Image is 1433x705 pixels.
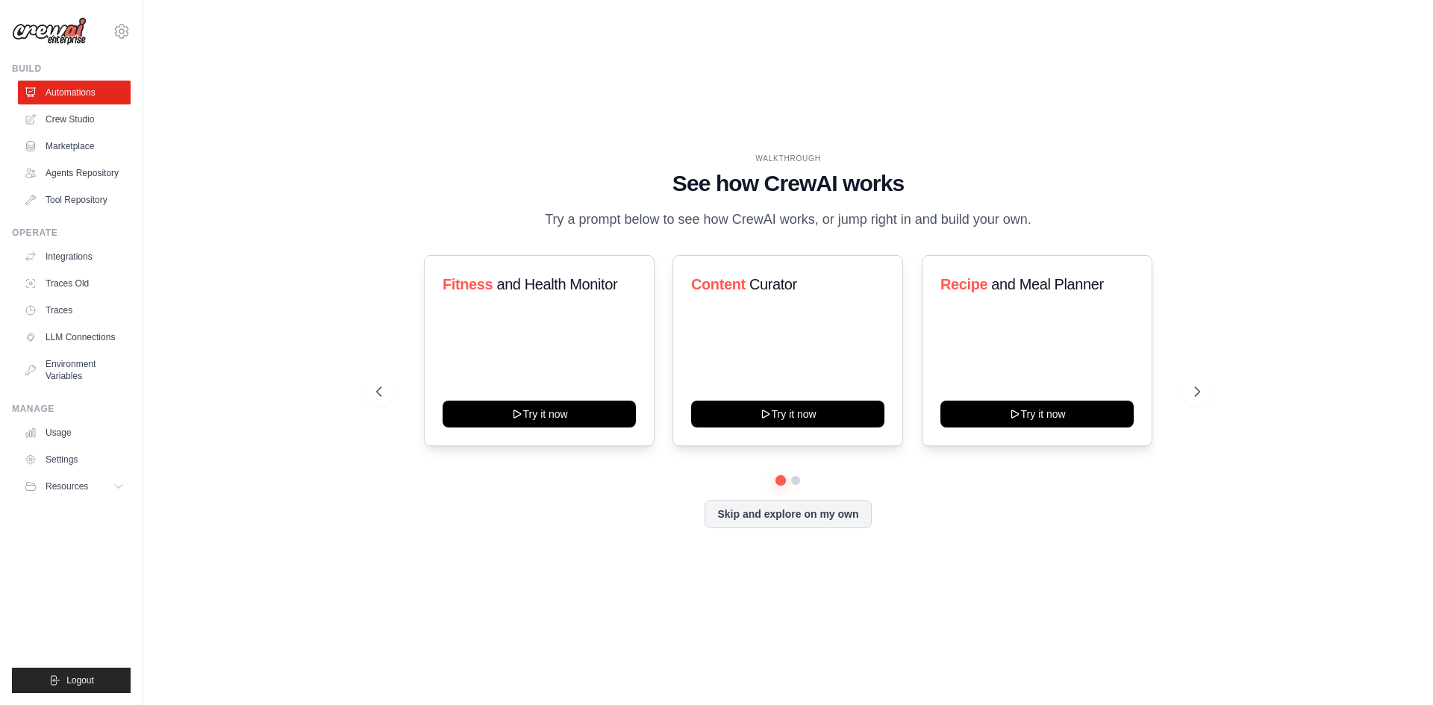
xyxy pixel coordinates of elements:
p: Try a prompt below to see how CrewAI works, or jump right in and build your own. [537,209,1039,231]
a: Integrations [18,245,131,269]
span: Fitness [443,276,493,292]
span: and Meal Planner [991,276,1103,292]
button: Skip and explore on my own [705,500,871,528]
a: Settings [18,448,131,471]
div: Manage [12,403,131,415]
a: Environment Variables [18,352,131,388]
button: Logout [12,668,131,693]
button: Try it now [691,401,884,427]
h1: See how CrewAI works [376,170,1200,197]
a: Tool Repository [18,188,131,212]
a: Agents Repository [18,161,131,185]
span: Content [691,276,746,292]
span: Curator [749,276,797,292]
a: Usage [18,421,131,445]
button: Try it now [940,401,1134,427]
div: Operate [12,227,131,239]
button: Try it now [443,401,636,427]
a: LLM Connections [18,325,131,349]
button: Resources [18,474,131,498]
a: Crew Studio [18,107,131,131]
span: Logout [66,674,94,686]
span: Resources [46,480,88,492]
a: Traces Old [18,272,131,295]
a: Automations [18,81,131,104]
a: Traces [18,298,131,322]
span: Recipe [940,276,987,292]
span: and Health Monitor [496,276,617,292]
img: Logo [12,17,87,46]
div: WALKTHROUGH [376,153,1200,164]
div: Build [12,63,131,75]
a: Marketplace [18,134,131,158]
iframe: Chat Widget [1358,633,1433,705]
